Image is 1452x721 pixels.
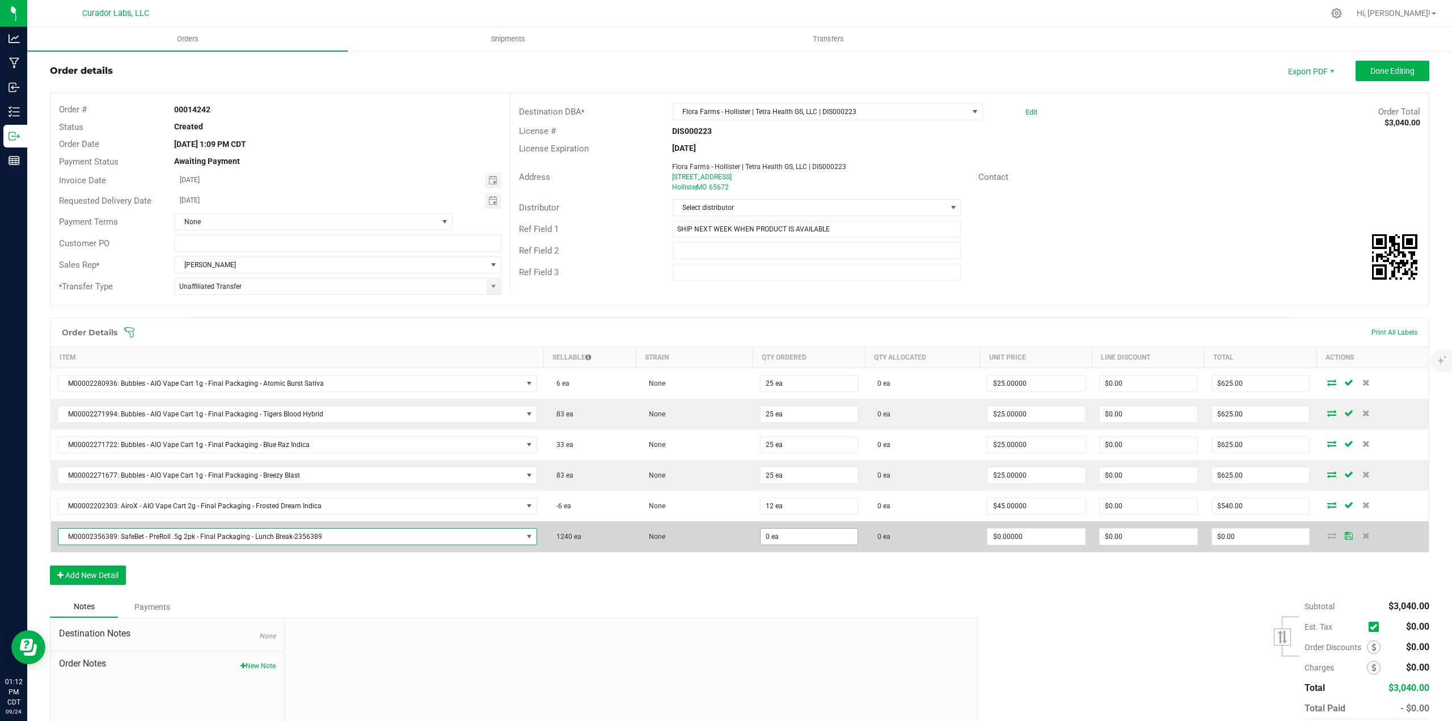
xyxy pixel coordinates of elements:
[643,380,665,387] span: None
[1212,529,1310,545] input: 0
[636,347,753,368] th: Strain
[519,246,559,256] span: Ref Field 2
[1100,467,1197,483] input: 0
[476,34,541,44] span: Shipments
[9,106,20,117] inline-svg: Inventory
[348,27,668,51] a: Shipments
[9,130,20,142] inline-svg: Outbound
[1305,602,1335,611] span: Subtotal
[872,410,890,418] span: 0 ea
[672,127,712,136] strong: DIS000223
[551,441,573,449] span: 33 ea
[1357,501,1374,508] span: Delete Order Detail
[519,224,559,234] span: Ref Field 1
[1025,108,1037,116] a: Edit
[1406,642,1429,652] span: $0.00
[761,437,858,453] input: 0
[672,173,732,181] span: [STREET_ADDRESS]
[865,347,980,368] th: Qty Allocated
[50,596,118,618] div: Notes
[980,347,1092,368] th: Unit Price
[797,34,859,44] span: Transfers
[1340,440,1357,447] span: Save Order Detail
[5,707,22,716] p: 09/24
[1370,66,1415,75] span: Done Editing
[643,441,665,449] span: None
[987,498,1085,514] input: 0
[1305,663,1367,672] span: Charges
[872,533,890,541] span: 0 ea
[58,498,522,514] span: M00002202303: AiroX - AIO Vape Cart 2g - Final Packaging - Frosted Dream Indica
[987,467,1085,483] input: 0
[485,193,501,209] span: Toggle calendar
[58,376,522,391] span: M00002280936: Bubbles - AIO Vape Cart 1g - Final Packaging - Atomic Burst Sativa
[62,328,117,337] h1: Order Details
[519,267,559,277] span: Ref Field 3
[761,406,858,422] input: 0
[1406,621,1429,632] span: $0.00
[1378,107,1420,117] span: Order Total
[1357,9,1430,18] span: Hi, [PERSON_NAME]!
[753,347,866,368] th: Qty Ordered
[1212,437,1310,453] input: 0
[519,126,556,136] span: License #
[1305,682,1325,693] span: Total
[643,410,665,418] span: None
[58,497,537,515] span: NO DATA FOUND
[761,467,858,483] input: 0
[551,410,573,418] span: 83 ea
[174,157,240,166] strong: Awaiting Payment
[1372,234,1417,280] qrcode: 00014242
[58,437,522,453] span: M00002271722: Bubbles - AIO Vape Cart 1g - Final Packaging - Blue Raz Indica
[9,33,20,44] inline-svg: Analytics
[1340,532,1357,539] span: Save Order Detail
[673,200,947,216] span: Select distributor
[59,122,83,132] span: Status
[551,471,573,479] span: 83 ea
[551,380,569,387] span: 6 ea
[27,27,348,51] a: Orders
[1100,376,1197,391] input: 0
[1276,61,1344,81] li: Export PDF
[58,436,537,453] span: NO DATA FOUND
[9,82,20,93] inline-svg: Inbound
[50,64,113,78] div: Order details
[11,630,45,664] iframe: Resource center
[872,380,890,387] span: 0 ea
[551,533,581,541] span: 1240 ea
[1388,682,1429,693] span: $3,040.00
[519,172,550,182] span: Address
[519,144,589,154] span: License Expiration
[1357,440,1374,447] span: Delete Order Detail
[59,627,276,640] span: Destination Notes
[82,9,149,18] span: Curador Labs, LLC
[58,467,522,483] span: M00002271677: Bubbles - AIO Vape Cart 1g - Final Packaging - Breezy Blast
[1316,347,1429,368] th: Actions
[987,406,1085,422] input: 0
[1357,471,1374,478] span: Delete Order Detail
[978,172,1008,182] span: Contact
[59,281,113,292] span: Transfer Type
[59,238,109,248] span: Customer PO
[1372,234,1417,280] img: Scan me!
[987,529,1085,545] input: 0
[1212,467,1310,483] input: 0
[59,657,276,671] span: Order Notes
[672,163,846,171] span: Flora Farms - Hollister | Tetra Health GS, LLC | DIS000223
[175,257,487,273] span: [PERSON_NAME]
[761,498,858,514] input: 0
[1305,643,1367,652] span: Order Discounts
[643,502,665,510] span: None
[59,196,151,206] span: Requested Delivery Date
[872,441,890,449] span: 0 ea
[59,175,106,185] span: Invoice Date
[1100,498,1197,514] input: 0
[59,260,96,270] span: Sales Rep
[673,104,968,120] span: Flora Farms - Hollister | Tetra Health GS, LLC | DIS000223
[1212,376,1310,391] input: 0
[50,566,126,585] button: Add New Detail
[1100,529,1197,545] input: 0
[643,533,665,541] span: None
[1205,347,1317,368] th: Total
